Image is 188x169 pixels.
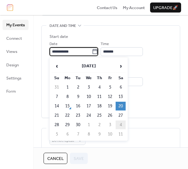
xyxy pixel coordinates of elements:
img: logo [7,4,13,11]
td: 5 [52,130,62,139]
th: Th [94,74,104,82]
th: Su [52,74,62,82]
td: 3 [84,83,94,92]
td: 2 [94,120,104,129]
button: Cancel [44,153,67,164]
span: Design [6,62,19,68]
span: Cancel [47,156,64,162]
a: My Account [123,4,145,11]
td: 15 [62,102,72,110]
td: 11 [94,92,104,101]
td: 12 [105,92,115,101]
a: Contact Us [97,4,118,11]
td: 13 [116,92,126,101]
th: Tu [73,74,83,82]
span: Connect [6,35,22,42]
span: My Account [123,5,145,11]
button: Upgrade🚀 [150,3,181,13]
td: 8 [84,130,94,139]
span: Date and time [50,23,76,29]
td: 16 [73,102,83,110]
td: 4 [116,120,126,129]
td: 25 [94,111,104,120]
td: 2 [73,83,83,92]
td: 20 [116,102,126,110]
th: We [84,74,94,82]
td: 31 [52,83,62,92]
td: 24 [84,111,94,120]
a: Design [3,60,29,70]
td: 29 [62,120,72,129]
span: Views [6,49,17,55]
div: Start date [50,33,68,40]
td: 6 [116,83,126,92]
span: Settings [6,75,21,81]
td: 23 [73,111,83,120]
th: Mo [62,74,72,82]
span: ‹ [52,60,61,72]
td: 5 [105,83,115,92]
td: 1 [84,120,94,129]
td: 8 [62,92,72,101]
td: 22 [62,111,72,120]
span: My Events [6,22,25,28]
td: 1 [62,83,72,92]
span: Date [50,41,57,47]
a: Views [3,46,29,56]
td: 9 [73,92,83,101]
td: 18 [94,102,104,110]
td: 7 [73,130,83,139]
span: Time [101,41,109,47]
th: Sa [116,74,126,82]
td: 7 [52,92,62,101]
td: 21 [52,111,62,120]
a: Form [3,86,29,96]
td: 26 [105,111,115,120]
td: 19 [105,102,115,110]
span: Upgrade 🚀 [153,5,178,11]
td: 11 [116,130,126,139]
a: Settings [3,73,29,83]
a: Connect [3,33,29,43]
th: [DATE] [62,59,115,73]
td: 14 [52,102,62,110]
td: 10 [84,92,94,101]
td: 6 [62,130,72,139]
span: › [116,60,125,72]
td: 4 [94,83,104,92]
td: 9 [94,130,104,139]
th: Fr [105,74,115,82]
a: My Events [3,20,29,30]
td: 27 [116,111,126,120]
td: 28 [52,120,62,129]
span: Contact Us [97,5,118,11]
td: 10 [105,130,115,139]
td: 30 [73,120,83,129]
span: Form [6,88,16,95]
td: 3 [105,120,115,129]
td: 17 [84,102,94,110]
